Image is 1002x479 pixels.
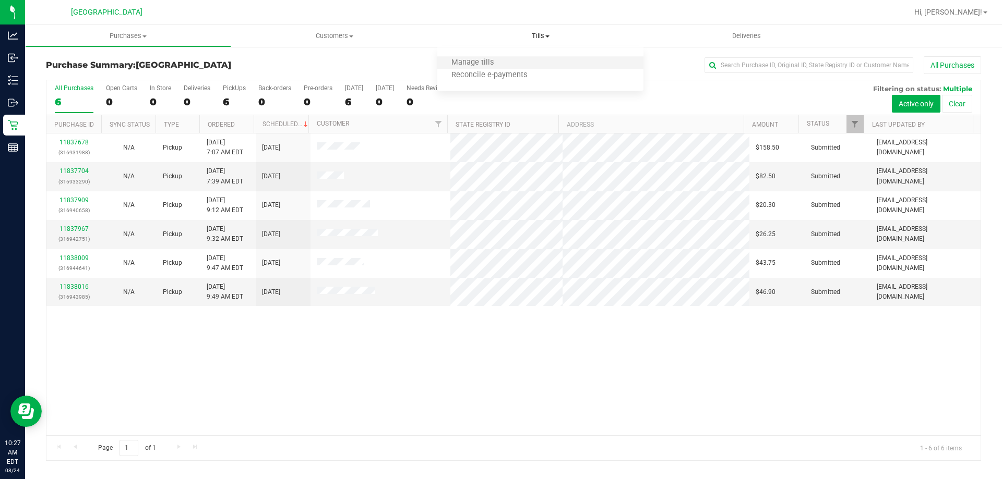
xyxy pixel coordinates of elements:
div: [DATE] [345,84,363,92]
span: $46.90 [756,287,776,297]
p: 10:27 AM EDT [5,438,20,466]
a: Tills Manage tills Reconcile e-payments [437,25,643,47]
inline-svg: Analytics [8,30,18,41]
button: N/A [123,229,135,239]
div: 6 [345,96,363,108]
a: Last Updated By [872,121,925,128]
button: Active only [892,95,940,113]
span: Purchases [26,31,231,41]
span: Filtering on status: [873,84,941,93]
a: Ordered [208,121,235,128]
span: Manage tills [437,58,508,67]
iframe: Resource center [10,396,42,427]
p: (316940658) [53,205,95,215]
input: Search Purchase ID, Original ID, State Registry ID or Customer Name... [705,57,913,73]
div: PickUps [223,84,246,92]
inline-svg: Inbound [8,53,18,63]
a: State Registry ID [456,121,510,128]
span: [DATE] [262,143,280,153]
span: [EMAIL_ADDRESS][DOMAIN_NAME] [877,138,974,157]
a: Filter [846,115,864,133]
span: [GEOGRAPHIC_DATA] [136,60,231,70]
div: 0 [258,96,291,108]
span: Submitted [811,200,840,210]
div: Pre-orders [304,84,332,92]
span: Page of 1 [89,440,164,456]
span: Not Applicable [123,259,135,266]
a: 11837704 [59,167,89,175]
span: Not Applicable [123,144,135,151]
div: Needs Review [407,84,445,92]
p: (316943985) [53,292,95,302]
span: Customers [232,31,437,41]
span: $158.50 [756,143,779,153]
span: $20.30 [756,200,776,210]
div: 0 [184,96,210,108]
inline-svg: Inventory [8,75,18,85]
span: $82.50 [756,171,776,181]
span: [DATE] 7:39 AM EDT [207,166,243,186]
span: [DATE] [262,258,280,268]
span: Not Applicable [123,288,135,296]
div: 6 [223,96,246,108]
a: Scheduled [263,120,310,128]
span: Pickup [163,258,182,268]
span: 1 - 6 of 6 items [912,440,970,456]
span: Reconcile e-payments [437,71,541,80]
span: [DATE] 9:32 AM EDT [207,224,243,244]
div: Deliveries [184,84,210,92]
a: Status [807,120,829,127]
inline-svg: Outbound [8,97,18,108]
a: Amount [752,121,778,128]
a: Customers [231,25,437,47]
div: All Purchases [55,84,93,92]
p: 08/24 [5,466,20,474]
span: [DATE] [262,287,280,297]
span: [DATE] 9:47 AM EDT [207,253,243,273]
span: Submitted [811,258,840,268]
a: 11837909 [59,196,89,204]
h3: Purchase Summary: [46,60,357,70]
div: 0 [150,96,171,108]
a: Purchases [25,25,231,47]
button: N/A [123,287,135,297]
div: 0 [106,96,137,108]
button: N/A [123,200,135,210]
span: Deliveries [718,31,775,41]
button: All Purchases [924,56,981,74]
p: (316942751) [53,234,95,244]
div: 0 [376,96,394,108]
span: [EMAIL_ADDRESS][DOMAIN_NAME] [877,224,974,244]
a: Purchase ID [54,121,94,128]
span: [DATE] [262,229,280,239]
span: Pickup [163,171,182,181]
span: [DATE] [262,200,280,210]
span: $43.75 [756,258,776,268]
span: Pickup [163,229,182,239]
span: Pickup [163,287,182,297]
span: Hi, [PERSON_NAME]! [914,8,982,16]
a: Customer [317,120,349,127]
th: Address [558,115,744,133]
a: 11838009 [59,254,89,262]
span: Submitted [811,143,840,153]
p: (316931988) [53,148,95,157]
span: Pickup [163,143,182,153]
span: [DATE] 7:07 AM EDT [207,138,243,157]
button: N/A [123,171,135,181]
span: $26.25 [756,229,776,239]
span: Not Applicable [123,173,135,180]
span: [GEOGRAPHIC_DATA] [71,8,142,17]
span: Not Applicable [123,201,135,208]
span: Submitted [811,287,840,297]
span: [EMAIL_ADDRESS][DOMAIN_NAME] [877,166,974,186]
div: 0 [407,96,445,108]
span: Not Applicable [123,230,135,238]
a: Filter [430,115,447,133]
div: 6 [55,96,93,108]
span: Multiple [943,84,972,93]
a: 11837678 [59,139,89,146]
a: Sync Status [110,121,150,128]
a: Deliveries [643,25,850,47]
span: [EMAIL_ADDRESS][DOMAIN_NAME] [877,195,974,215]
